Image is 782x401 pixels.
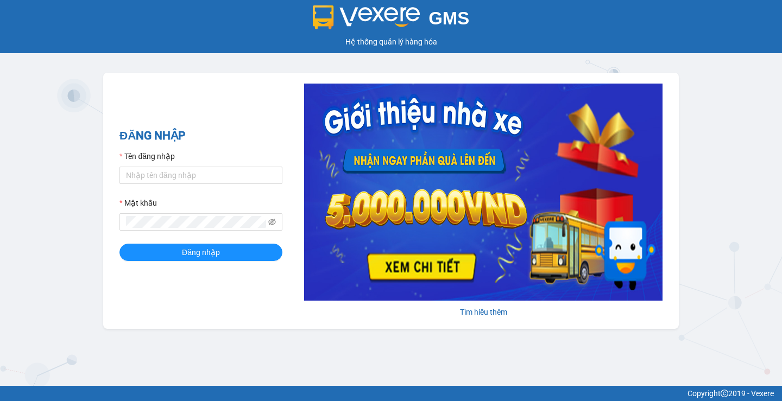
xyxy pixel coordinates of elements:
[8,387,774,399] div: Copyright 2019 - Vexere
[304,84,663,301] img: banner-0
[313,16,470,25] a: GMS
[119,167,282,184] input: Tên đăng nhập
[182,246,220,258] span: Đăng nhập
[119,244,282,261] button: Đăng nhập
[119,197,157,209] label: Mật khẩu
[268,218,276,226] span: eye-invisible
[304,306,663,318] div: Tìm hiểu thêm
[119,150,175,162] label: Tên đăng nhập
[721,390,728,397] span: copyright
[3,36,779,48] div: Hệ thống quản lý hàng hóa
[119,127,282,145] h2: ĐĂNG NHẬP
[126,216,266,228] input: Mật khẩu
[428,8,469,28] span: GMS
[313,5,420,29] img: logo 2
